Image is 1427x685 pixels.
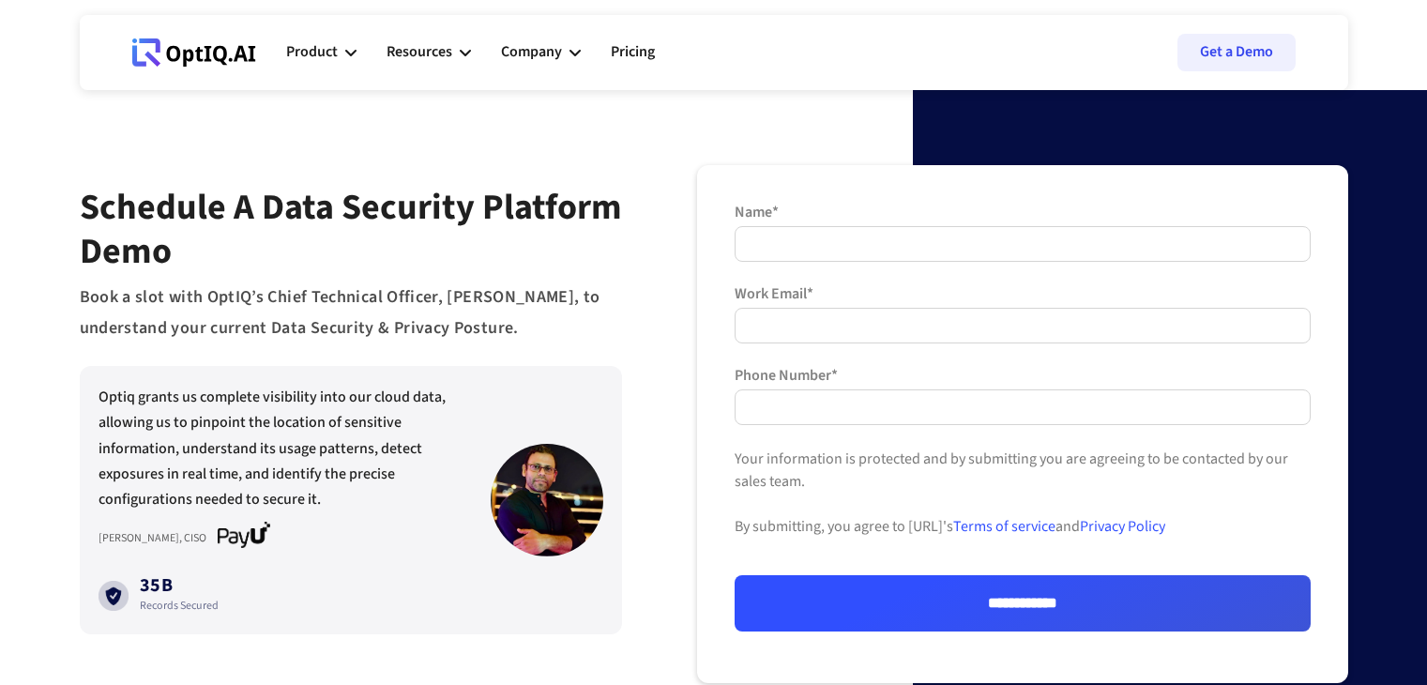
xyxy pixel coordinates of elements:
form: Form 2 [735,203,1311,632]
span: Schedule a data Security platform Demo [80,182,622,277]
div: Your information is protected and by submitting you are agreeing to be contacted by our sales tea... [735,448,1311,575]
div: 35B [140,576,219,597]
div: Product [286,24,357,81]
a: Get a Demo [1177,34,1296,71]
div: Resources [387,24,471,81]
label: Name* [735,203,1311,221]
div: Webflow Homepage [132,66,133,67]
label: Work Email* [735,284,1311,303]
div: [PERSON_NAME], CISO [99,529,218,548]
label: Phone Number* [735,366,1311,385]
div: Resources [387,39,452,65]
a: Privacy Policy [1080,516,1165,537]
div: Company [501,24,581,81]
div: Records Secured [140,597,219,616]
div: Company [501,39,562,65]
div: Optiq grants us complete visibility into our cloud data, allowing us to pinpoint the location of ... [99,385,472,522]
a: Pricing [611,24,655,81]
div: Product [286,39,338,65]
div: Book a slot with OptIQ’s Chief Technical Officer, [PERSON_NAME], to understand your current Data ... [80,282,622,343]
a: Terms of service [953,516,1055,537]
a: Webflow Homepage [132,24,256,81]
